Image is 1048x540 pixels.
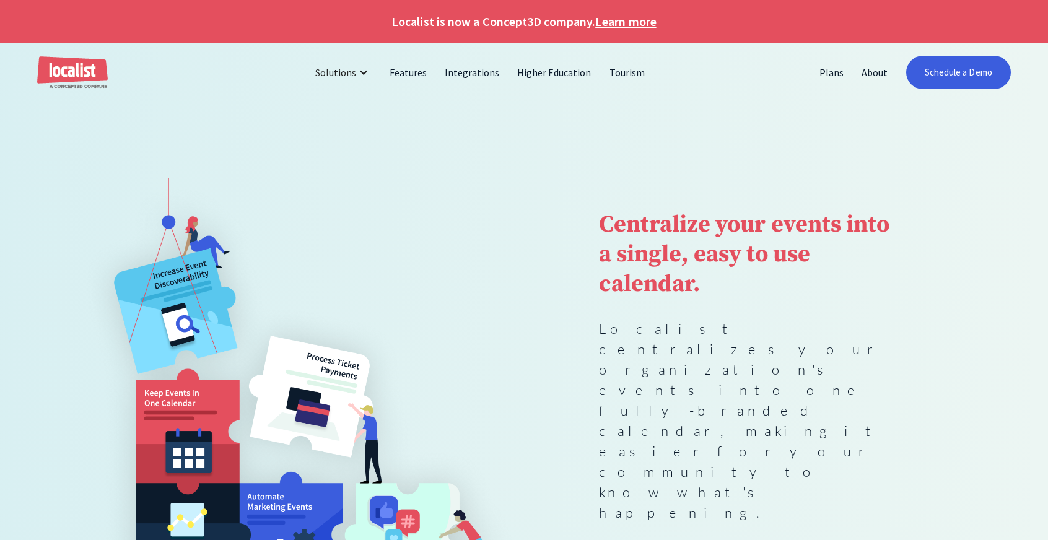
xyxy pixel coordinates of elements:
[509,58,601,87] a: Higher Education
[37,56,108,89] a: home
[906,56,1011,89] a: Schedule a Demo
[601,58,654,87] a: Tourism
[436,58,509,87] a: Integrations
[595,12,656,31] a: Learn more
[853,58,897,87] a: About
[306,58,381,87] div: Solutions
[599,210,889,299] strong: Centralize your events into a single, easy to use calendar.
[315,65,356,80] div: Solutions
[381,58,436,87] a: Features
[599,318,898,523] p: Localist centralizes your organization's events into one fully-branded calendar, making it easier...
[811,58,853,87] a: Plans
